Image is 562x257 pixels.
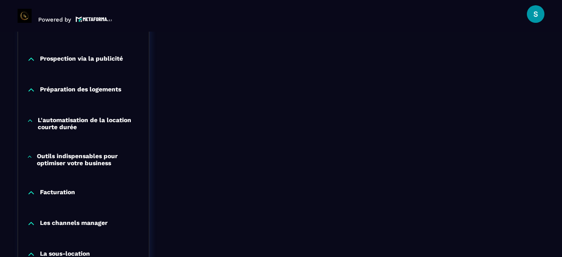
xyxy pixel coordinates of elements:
[18,9,32,23] img: logo-branding
[40,188,75,197] p: Facturation
[38,116,140,130] p: L'automatisation de la location courte durée
[40,55,123,64] p: Prospection via la publicité
[40,219,108,228] p: Les channels manager
[40,86,121,94] p: Préparation des logements
[38,16,71,23] p: Powered by
[76,15,112,23] img: logo
[37,152,140,167] p: Outils indispensables pour optimiser votre business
